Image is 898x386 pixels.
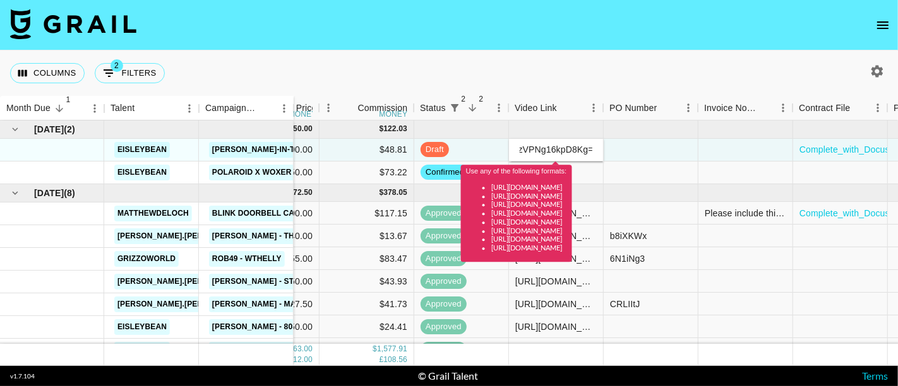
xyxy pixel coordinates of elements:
[320,270,414,293] div: $43.93
[421,321,467,333] span: approved
[6,184,24,202] button: hide children
[491,192,567,201] li: [URL][DOMAIN_NAME]
[114,251,179,267] a: grizzoworld
[199,96,294,120] div: Campaign (Type)
[657,99,674,117] button: Sort
[420,96,446,120] div: Status
[209,142,412,158] a: [PERSON_NAME]-in-the-box Monster Munchies
[358,96,408,120] div: Commission
[383,354,407,365] div: 108.56
[698,96,793,120] div: Invoice Notes
[421,298,467,310] span: approved
[515,96,557,120] div: Video Link
[320,202,414,225] div: $117.15
[209,296,341,312] a: [PERSON_NAME] - Make a Baby
[209,274,306,289] a: [PERSON_NAME] - Stay
[491,226,567,235] li: [URL][DOMAIN_NAME]
[257,100,275,117] button: Sort
[421,144,449,156] span: draft
[320,225,414,247] div: $13.67
[557,99,575,117] button: Sort
[704,96,756,120] div: Invoice Notes
[793,96,887,120] div: Contract File
[114,319,170,335] a: eisleybean
[457,93,470,105] span: 2
[421,230,467,242] span: approved
[446,99,464,117] button: Show filters
[515,343,597,356] div: https://www.tiktok.com/@eisleybean/video/7555564683005087006
[491,209,567,218] li: [URL][DOMAIN_NAME]
[705,207,786,219] div: Please include this opportunity ID on the invoice: OPP ID #007434
[34,187,64,199] span: [DATE]
[111,59,123,72] span: 2
[466,167,567,252] div: Use any of the following formats:
[756,99,774,117] button: Sort
[603,96,698,120] div: PO Number
[282,187,313,198] div: 3,872.50
[209,319,325,335] a: [PERSON_NAME] - 808 HYMN
[209,206,328,221] a: Blink Doorbell Campaign
[421,208,467,219] span: approved
[319,98,338,117] button: Menu
[275,99,294,118] button: Menu
[446,99,464,117] div: 2 active filters
[282,124,313,134] div: 1,250.00
[114,296,253,312] a: [PERSON_NAME].[PERSON_NAME]
[584,98,603,117] button: Menu
[868,98,887,117] button: Menu
[64,123,75,136] span: ( 2 )
[114,206,192,221] a: matthewdeloch
[320,293,414,315] div: $41.73
[114,274,253,289] a: [PERSON_NAME].[PERSON_NAME]
[320,338,414,361] div: $24.41
[379,110,407,118] div: money
[610,230,647,242] div: b8iXKWx
[380,354,384,365] div: £
[320,139,414,161] div: $48.81
[64,187,75,199] span: ( 8 )
[114,342,170,358] a: eisleybean
[104,96,199,120] div: Talent
[209,251,285,267] a: ROB49 - WTHELLY
[209,228,413,244] a: [PERSON_NAME] - The Twist (65th Anniversary)
[282,354,313,365] div: 1,112.00
[278,344,313,354] div: 16,163.00
[289,110,317,118] div: money
[610,298,640,310] div: CRLIItJ
[419,370,479,382] div: © Grail Talent
[679,98,698,117] button: Menu
[114,142,170,158] a: eisleybean
[320,161,414,184] div: $73.22
[515,298,597,310] div: https://www.instagram.com/reel/DOhQGxijurT/?igsh=MWE2OHVsNmdrd2E2MQ%3D%3D
[111,96,135,120] div: Talent
[515,320,597,333] div: https://www.tiktok.com/@eisleybean/video/7547882018680392990
[508,96,603,120] div: Video Link
[491,201,567,209] li: [URL][DOMAIN_NAME]
[414,96,508,120] div: Status
[95,63,165,83] button: Show filters
[489,98,508,117] button: Menu
[491,183,567,192] li: [URL][DOMAIN_NAME]
[135,100,152,117] button: Sort
[475,93,488,105] span: 2
[114,228,253,244] a: [PERSON_NAME].[PERSON_NAME]
[380,187,384,198] div: $
[34,123,64,136] span: [DATE]
[610,343,635,356] div: 98406
[774,98,793,117] button: Menu
[491,243,567,252] li: [URL][DOMAIN_NAME]
[320,247,414,270] div: $83.47
[377,344,407,354] div: 1,577.91
[383,124,407,134] div: 122.03
[850,99,868,117] button: Sort
[491,218,567,226] li: [URL][DOMAIN_NAME]
[209,165,338,180] a: Polaroid X Woxer Campaign
[205,96,257,120] div: Campaign (Type)
[6,96,51,120] div: Month Due
[209,342,340,358] a: little image - Kill The Ghost
[421,167,469,178] span: confirmed
[62,93,75,106] span: 1
[10,372,35,380] div: v 1.7.104
[609,96,657,120] div: PO Number
[340,99,358,117] button: Sort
